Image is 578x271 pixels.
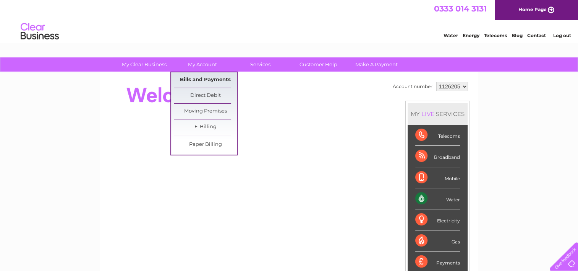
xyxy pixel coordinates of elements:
a: 0333 014 3131 [434,4,487,13]
a: Services [229,57,292,72]
div: Mobile [415,167,460,188]
a: Moving Premises [174,104,237,119]
div: Electricity [415,209,460,230]
a: Telecoms [484,33,507,38]
a: Make A Payment [345,57,408,72]
div: LIVE [420,110,436,118]
img: logo.png [20,20,59,43]
td: Account number [391,80,434,93]
a: Blog [512,33,523,38]
div: Water [415,188,460,209]
a: Contact [527,33,546,38]
a: My Account [171,57,234,72]
a: Water [444,33,458,38]
a: Energy [463,33,479,38]
a: Customer Help [287,57,350,72]
a: E-Billing [174,119,237,135]
a: Log out [553,33,571,38]
a: Direct Debit [174,88,237,103]
div: Broadband [415,146,460,167]
a: Paper Billing [174,137,237,152]
div: Gas [415,230,460,251]
a: My Clear Business [113,57,176,72]
a: Bills and Payments [174,72,237,88]
div: Telecoms [415,125,460,146]
div: MY SERVICES [408,103,468,125]
div: Clear Business is a trading name of Verastar Limited (registered in [GEOGRAPHIC_DATA] No. 3667643... [109,4,470,37]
